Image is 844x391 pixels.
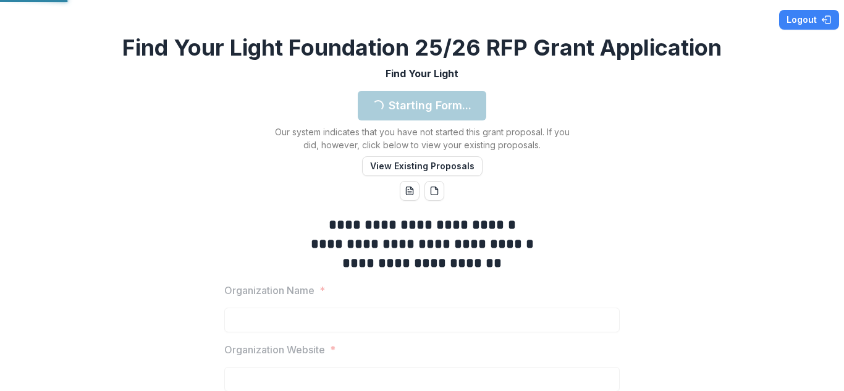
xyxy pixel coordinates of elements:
[779,10,839,30] button: Logout
[268,125,576,151] p: Our system indicates that you have not started this grant proposal. If you did, however, click be...
[424,181,444,201] button: pdf-download
[358,91,486,120] button: Starting Form...
[386,66,458,81] p: Find Your Light
[224,342,325,357] p: Organization Website
[224,283,314,298] p: Organization Name
[400,181,420,201] button: word-download
[122,35,722,61] h2: Find Your Light Foundation 25/26 RFP Grant Application
[362,156,483,176] button: View Existing Proposals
